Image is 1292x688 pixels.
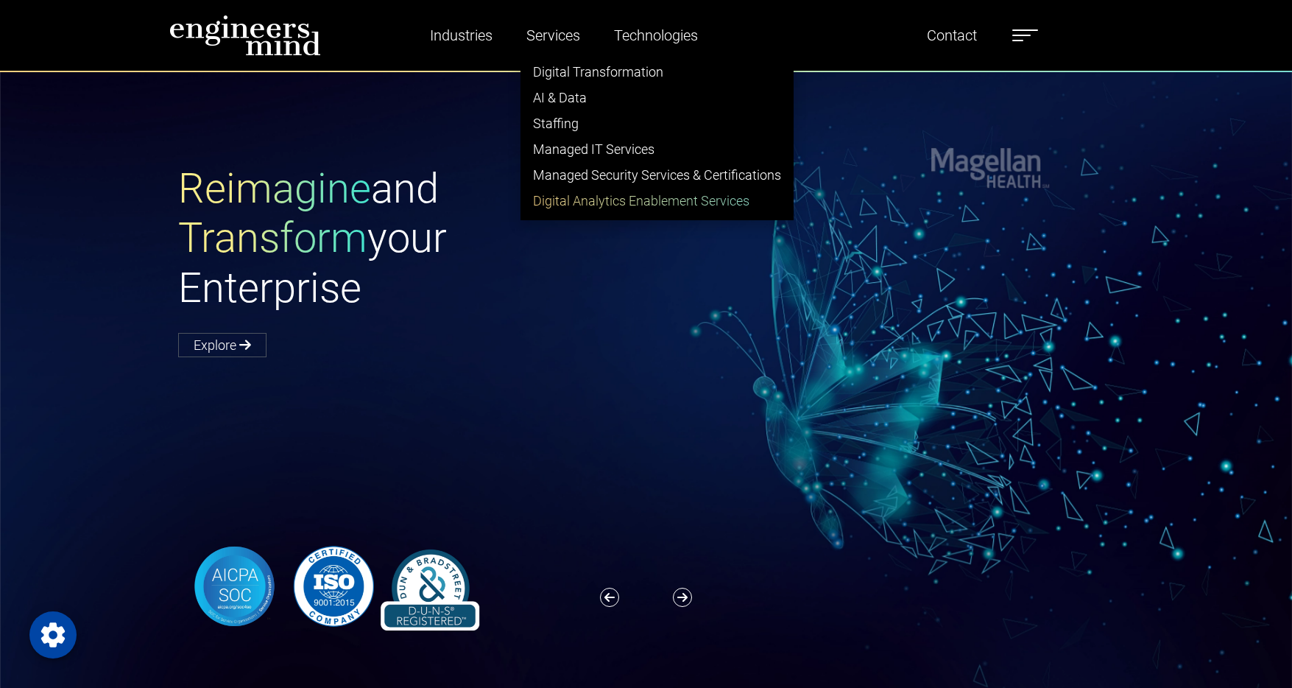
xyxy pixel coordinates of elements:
[520,18,586,52] a: Services
[178,333,266,357] a: Explore
[169,15,321,56] img: logo
[521,162,793,188] a: Managed Security Services & Certifications
[608,18,704,52] a: Technologies
[178,542,487,631] img: banner-logo
[521,188,793,214] a: Digital Analytics Enablement Services
[521,136,793,162] a: Managed IT Services
[178,164,371,213] span: Reimagine
[178,214,367,262] span: Transform
[921,18,983,52] a: Contact
[424,18,498,52] a: Industries
[178,164,646,313] h1: and your Enterprise
[521,110,793,136] a: Staffing
[521,59,793,85] a: Digital Transformation
[521,85,793,110] a: AI & Data
[520,52,794,220] ul: Industries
